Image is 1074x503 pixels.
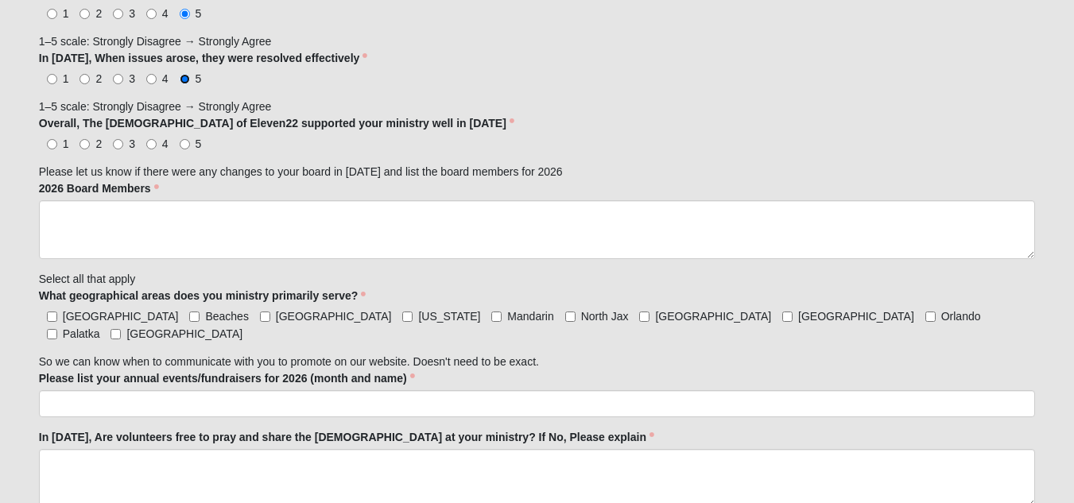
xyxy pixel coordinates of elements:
[39,370,415,386] label: Please list your annual events/fundraisers for 2026 (month and name)
[260,311,270,322] input: [GEOGRAPHIC_DATA]
[79,9,90,19] input: 2
[196,72,202,85] span: 5
[63,7,69,20] span: 1
[47,329,57,339] input: Palatka
[47,139,57,149] input: 1
[655,310,771,323] span: [GEOGRAPHIC_DATA]
[418,310,480,323] span: [US_STATE]
[47,74,57,84] input: 1
[180,139,190,149] input: 5
[63,72,69,85] span: 1
[162,72,169,85] span: 4
[491,311,502,322] input: Mandarin
[39,429,654,445] label: In [DATE], Are volunteers free to pray and share the [DEMOGRAPHIC_DATA] at your ministry? If No, ...
[95,7,102,20] span: 2
[507,310,553,323] span: Mandarin
[146,139,157,149] input: 4
[196,7,202,20] span: 5
[113,74,123,84] input: 3
[129,137,135,150] span: 3
[113,9,123,19] input: 3
[639,311,649,322] input: [GEOGRAPHIC_DATA]
[782,311,793,322] input: [GEOGRAPHIC_DATA]
[196,137,202,150] span: 5
[95,72,102,85] span: 2
[941,310,981,323] span: Orlando
[146,9,157,19] input: 4
[79,139,90,149] input: 2
[39,115,514,131] label: Overall, The [DEMOGRAPHIC_DATA] of Eleven22 supported your ministry well in [DATE]
[111,329,121,339] input: [GEOGRAPHIC_DATA]
[925,311,936,322] input: Orlando
[129,7,135,20] span: 3
[205,310,248,323] span: Beaches
[402,311,413,322] input: [US_STATE]
[39,50,368,66] label: In [DATE], When issues arose, they were resolved effectively
[95,137,102,150] span: 2
[162,7,169,20] span: 4
[126,327,242,340] span: [GEOGRAPHIC_DATA]
[581,310,629,323] span: North Jax
[63,327,100,340] span: Palatka
[162,137,169,150] span: 4
[47,311,57,322] input: [GEOGRAPHIC_DATA]
[39,180,159,196] label: 2026 Board Members
[189,311,200,322] input: Beaches
[63,137,69,150] span: 1
[63,310,179,323] span: [GEOGRAPHIC_DATA]
[146,74,157,84] input: 4
[798,310,914,323] span: [GEOGRAPHIC_DATA]
[47,9,57,19] input: 1
[113,139,123,149] input: 3
[129,72,135,85] span: 3
[79,74,90,84] input: 2
[276,310,392,323] span: [GEOGRAPHIC_DATA]
[565,311,576,322] input: North Jax
[180,74,190,84] input: 5
[39,288,366,304] label: What geographical areas does you ministry primarily serve?
[180,9,190,19] input: 5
